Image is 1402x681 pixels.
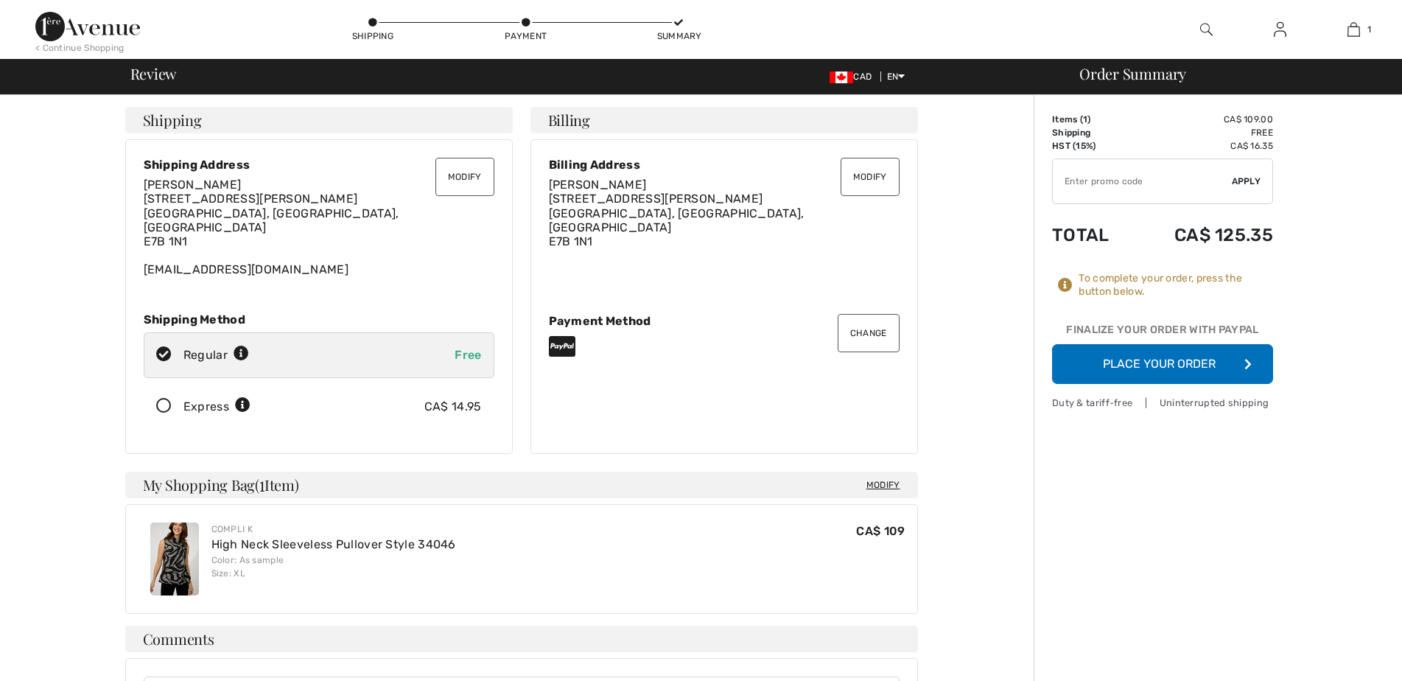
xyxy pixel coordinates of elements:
[1274,21,1286,38] img: My Info
[1133,113,1273,126] td: CA$ 109.00
[1052,344,1273,384] button: Place Your Order
[424,398,482,416] div: CA$ 14.95
[351,29,395,43] div: Shipping
[1347,21,1360,38] img: My Bag
[887,71,905,82] span: EN
[35,12,140,41] img: 1ère Avenue
[143,113,202,128] span: Shipping
[1232,175,1261,188] span: Apply
[1367,23,1371,36] span: 1
[435,158,494,196] button: Modify
[856,524,905,538] span: CA$ 109
[1052,322,1273,344] div: Finalize Your Order with PayPal
[150,523,199,596] img: High Neck Sleeveless Pullover Style 34046
[549,192,805,248] span: [STREET_ADDRESS][PERSON_NAME] [GEOGRAPHIC_DATA], [GEOGRAPHIC_DATA], [GEOGRAPHIC_DATA] E7B 1N1
[830,71,877,82] span: CAD
[125,626,918,652] h4: Comments
[1079,272,1273,298] div: To complete your order, press the button below.
[504,29,548,43] div: Payment
[183,398,250,416] div: Express
[183,346,249,364] div: Regular
[1053,159,1232,203] input: Promo code
[144,158,494,172] div: Shipping Address
[838,314,900,352] button: Change
[866,478,900,492] span: Modify
[1052,113,1133,126] td: Items ( )
[1200,21,1213,38] img: search the website
[35,41,125,55] div: < Continue Shopping
[211,523,456,536] div: Compli K
[549,178,647,192] span: [PERSON_NAME]
[144,178,494,276] div: [EMAIL_ADDRESS][DOMAIN_NAME]
[1133,126,1273,139] td: Free
[455,348,481,362] span: Free
[549,158,900,172] div: Billing Address
[1133,210,1273,260] td: CA$ 125.35
[211,553,456,580] div: Color: As sample Size: XL
[830,71,853,83] img: Canadian Dollar
[841,158,900,196] button: Modify
[657,29,701,43] div: Summary
[259,474,264,493] span: 1
[144,312,494,326] div: Shipping Method
[1052,396,1273,410] div: Duty & tariff-free | Uninterrupted shipping
[211,537,456,551] a: High Neck Sleeveless Pullover Style 34046
[1133,139,1273,153] td: CA$ 16.35
[1083,114,1087,125] span: 1
[1052,126,1133,139] td: Shipping
[255,475,298,495] span: ( Item)
[144,178,242,192] span: [PERSON_NAME]
[1052,139,1133,153] td: HST (15%)
[130,66,177,81] span: Review
[144,192,399,248] span: [STREET_ADDRESS][PERSON_NAME] [GEOGRAPHIC_DATA], [GEOGRAPHIC_DATA], [GEOGRAPHIC_DATA] E7B 1N1
[1062,66,1393,81] div: Order Summary
[1262,21,1298,39] a: Sign In
[549,314,900,328] div: Payment Method
[1052,210,1133,260] td: Total
[125,472,918,498] h4: My Shopping Bag
[1317,21,1389,38] a: 1
[548,113,590,128] span: Billing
